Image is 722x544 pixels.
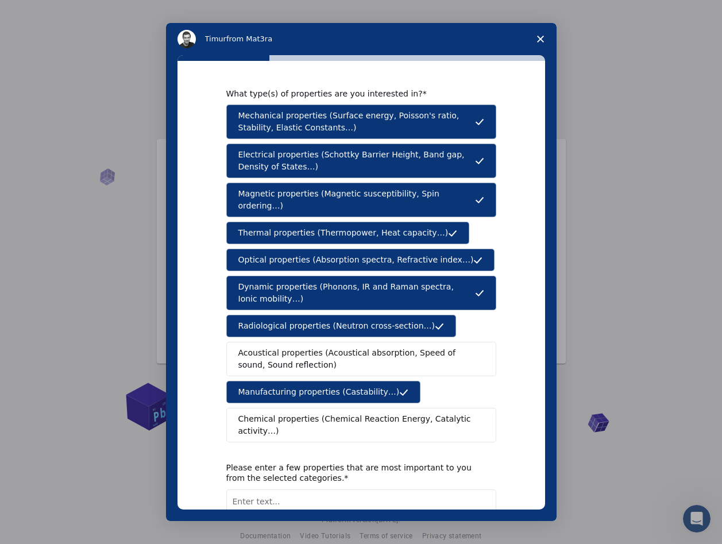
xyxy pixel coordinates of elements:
[226,408,496,442] button: Chemical properties (Chemical Reaction Energy, Catalytic activity…)
[238,386,400,398] span: Manufacturing properties (Castability…)
[226,381,421,403] button: Manufacturing properties (Castability…)
[238,320,435,332] span: Radiological properties (Neutron cross-section…)
[238,347,477,371] span: Acoustical properties (Acoustical absorption, Speed of sound, Sound reflection)
[226,276,496,310] button: Dynamic properties (Phonons, IR and Raman spectra, Ionic mobility…)
[226,489,496,537] textarea: Enter text...
[177,30,196,48] img: Profile image for Timur
[238,149,475,173] span: Electrical properties (Schottky Barrier Height, Band gap, Density of States…)
[226,462,479,483] div: Please enter a few properties that are most important to you from the selected categories.
[226,183,496,217] button: Magnetic properties (Magnetic susceptibility, Spin ordering…)
[238,110,475,134] span: Mechanical properties (Surface energy, Poisson's ratio, Stability, Elastic Constants…)
[238,188,475,212] span: Magnetic properties (Magnetic susceptibility, Spin ordering…)
[226,34,272,43] span: from Mat3ra
[226,144,496,178] button: Electrical properties (Schottky Barrier Height, Band gap, Density of States…)
[238,281,475,305] span: Dynamic properties (Phonons, IR and Raman spectra, Ionic mobility…)
[205,34,226,43] span: Timur
[226,249,495,271] button: Optical properties (Absorption spectra, Refractive index…)
[238,254,474,266] span: Optical properties (Absorption spectra, Refractive index…)
[524,23,557,55] span: Close survey
[238,413,476,437] span: Chemical properties (Chemical Reaction Energy, Catalytic activity…)
[226,315,457,337] button: Radiological properties (Neutron cross-section…)
[226,342,496,376] button: Acoustical properties (Acoustical absorption, Speed of sound, Sound reflection)
[238,227,449,239] span: Thermal properties (Thermopower, Heat capacity…)
[226,88,479,99] div: What type(s) of properties are you interested in?
[23,8,64,18] span: Soporte
[226,222,470,244] button: Thermal properties (Thermopower, Heat capacity…)
[226,105,496,139] button: Mechanical properties (Surface energy, Poisson's ratio, Stability, Elastic Constants…)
